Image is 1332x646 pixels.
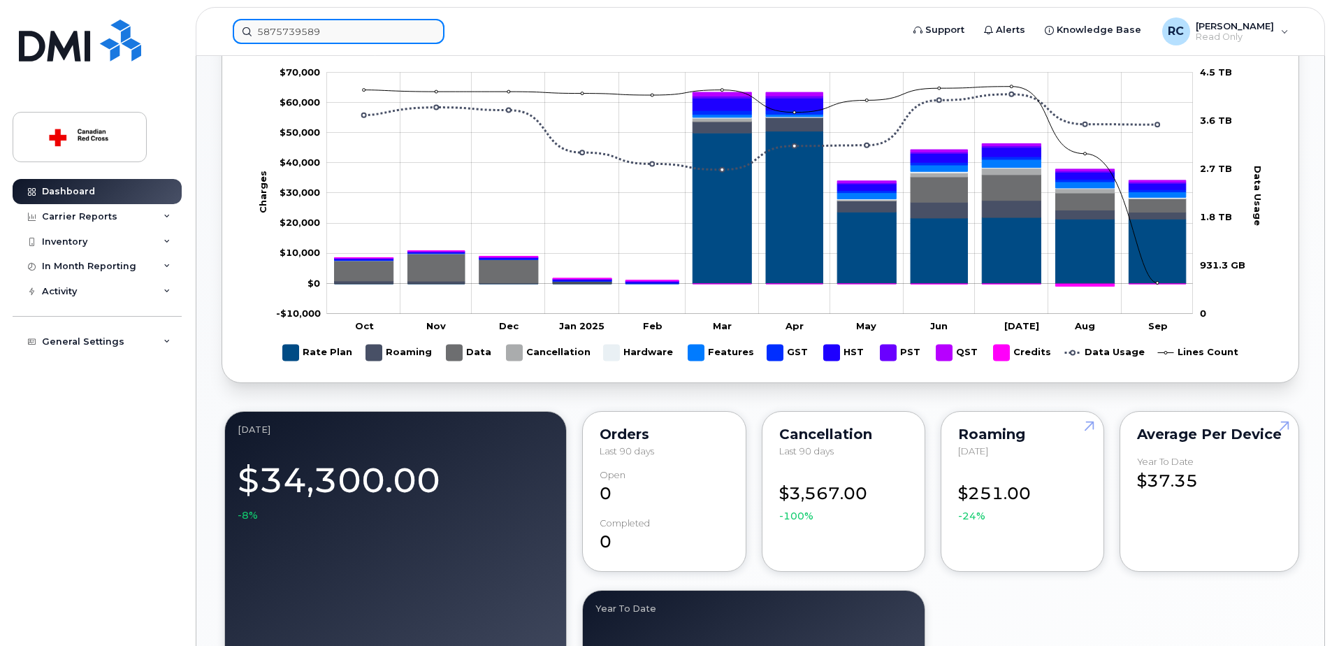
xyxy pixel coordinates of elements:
tspan: Jan 2025 [559,320,605,331]
g: Rate Plan [283,339,352,366]
tspan: $20,000 [280,217,320,228]
g: QST [936,339,980,366]
span: [DATE] [958,445,988,457]
tspan: $50,000 [280,127,320,138]
div: $3,567.00 [779,470,908,524]
div: Year to Date [1137,457,1194,467]
span: -8% [238,508,258,522]
tspan: Oct [355,320,374,331]
div: Average per Device [1137,429,1282,440]
g: $0 [280,157,320,168]
span: -100% [779,509,813,523]
tspan: Mar [713,320,732,331]
g: Roaming [366,339,433,366]
span: Last 90 days [779,445,834,457]
tspan: $70,000 [280,66,320,78]
tspan: Sep [1148,320,1168,331]
g: $0 [280,127,320,138]
tspan: Aug [1074,320,1095,331]
g: Data [335,117,1186,284]
div: Cancellation [779,429,908,440]
span: Knowledge Base [1057,23,1141,37]
tspan: 1.8 TB [1200,211,1232,222]
tspan: Feb [643,320,663,331]
div: Rishi Chauhan [1152,17,1298,45]
g: $0 [280,66,320,78]
span: Alerts [996,23,1025,37]
input: Find something... [233,19,444,44]
g: HST [824,339,867,366]
span: RC [1168,23,1184,40]
g: $0 [276,308,321,319]
g: Lines Count [1158,339,1238,366]
g: Hardware [604,339,674,366]
g: $0 [280,187,320,198]
a: Alerts [974,16,1035,44]
tspan: Jun [930,320,948,331]
g: Data Usage [1065,339,1145,366]
tspan: 2.7 TB [1200,163,1232,174]
span: Support [925,23,964,37]
g: $0 [280,96,320,108]
g: $0 [280,217,320,228]
tspan: $30,000 [280,187,320,198]
tspan: $10,000 [280,247,320,258]
tspan: 3.6 TB [1200,115,1232,126]
g: Credits [994,339,1051,366]
div: completed [600,518,650,529]
g: PST [881,339,922,366]
tspan: $60,000 [280,96,320,108]
div: $34,300.00 [238,452,553,522]
div: 0 [600,518,728,554]
div: September 2025 [238,424,553,436]
g: Cancellation [507,339,591,366]
tspan: Charges [257,171,268,213]
tspan: [DATE] [1004,320,1039,331]
div: Roaming [958,429,1087,440]
tspan: 931.3 GB [1200,259,1245,271]
div: Orders [600,429,728,440]
tspan: Apr [785,320,804,331]
tspan: Nov [426,320,446,331]
g: Chart [257,66,1269,366]
tspan: Dec [499,320,519,331]
span: Last 90 days [600,445,654,457]
div: $37.35 [1137,457,1282,493]
tspan: 4.5 TB [1200,66,1232,78]
span: [PERSON_NAME] [1196,20,1274,31]
div: Year to Date [595,603,911,615]
tspan: $0 [307,278,320,289]
tspan: May [856,320,876,331]
tspan: -$10,000 [276,308,321,319]
g: Data [447,339,493,366]
a: Support [904,16,974,44]
span: Read Only [1196,31,1274,43]
tspan: $40,000 [280,157,320,168]
div: 0 [600,470,728,506]
div: Open [600,470,625,480]
div: $251.00 [958,470,1087,524]
span: -24% [958,509,985,523]
g: $0 [280,247,320,258]
g: Features [688,339,754,366]
g: GST [767,339,810,366]
a: Knowledge Base [1035,16,1151,44]
tspan: Data Usage [1252,165,1264,225]
tspan: 0 [1200,308,1206,319]
g: Legend [283,339,1238,366]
